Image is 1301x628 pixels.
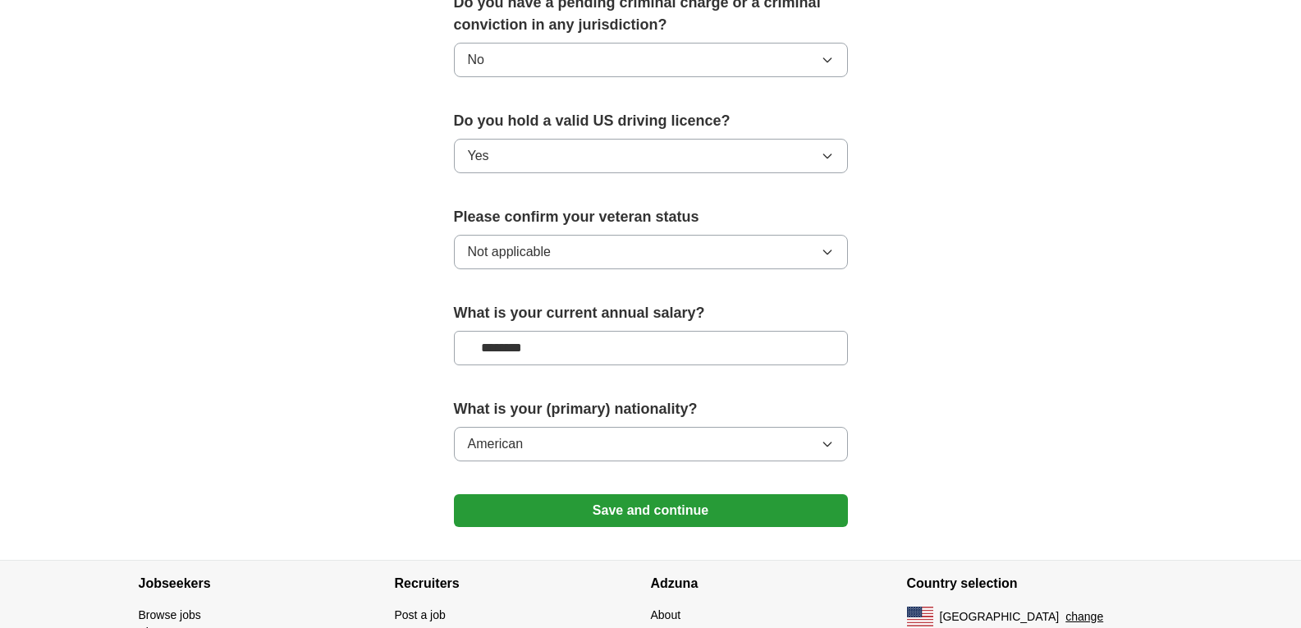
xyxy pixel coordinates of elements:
button: No [454,43,848,77]
label: What is your current annual salary? [454,302,848,324]
span: [GEOGRAPHIC_DATA] [940,608,1060,626]
h4: Country selection [907,561,1163,607]
span: Yes [468,146,489,166]
a: About [651,608,681,621]
button: Yes [454,139,848,173]
img: US flag [907,607,933,626]
span: American [468,434,524,454]
button: Save and continue [454,494,848,527]
button: American [454,427,848,461]
a: Post a job [395,608,446,621]
span: No [468,50,484,70]
a: Browse jobs [139,608,201,621]
label: What is your (primary) nationality? [454,398,848,420]
button: Not applicable [454,235,848,269]
button: change [1065,608,1103,626]
label: Do you hold a valid US driving licence? [454,110,848,132]
label: Please confirm your veteran status [454,206,848,228]
span: Not applicable [468,242,551,262]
